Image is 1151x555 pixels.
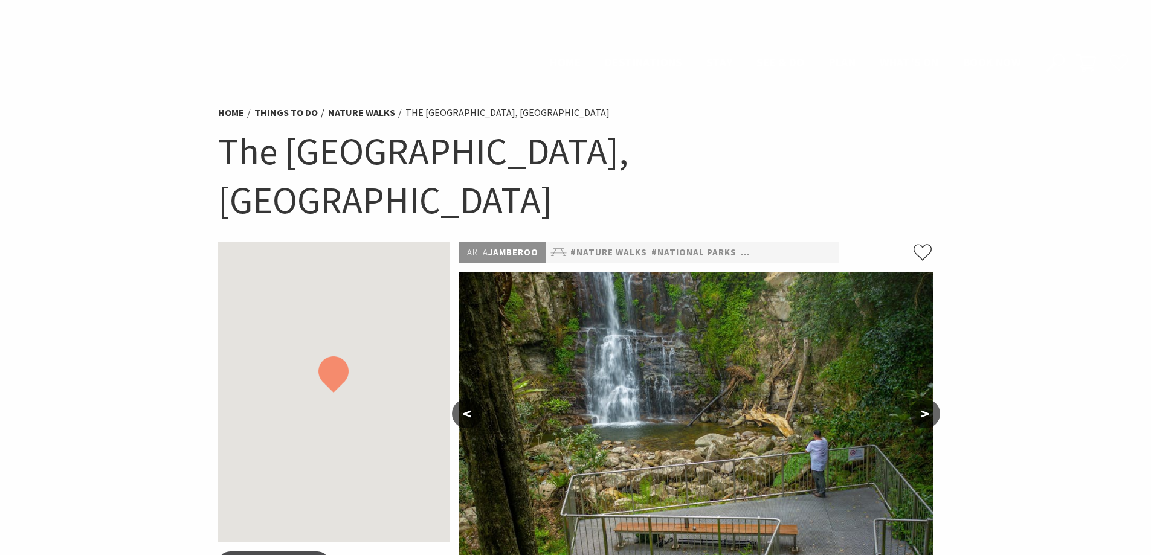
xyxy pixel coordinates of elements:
[570,245,647,260] a: #Nature Walks
[963,55,1020,69] span: Book now
[605,55,682,69] span: Destinations
[829,55,856,69] span: Plan
[741,245,859,260] a: #Natural Attractions
[910,399,940,428] button: >
[467,246,488,258] span: Area
[459,242,546,263] p: Jamberoo
[651,245,737,260] a: #National Parks
[218,127,933,224] h1: The [GEOGRAPHIC_DATA], [GEOGRAPHIC_DATA]
[706,55,733,69] span: Stay
[756,55,804,69] span: See & Do
[538,53,1033,73] nav: Main Menu
[452,399,482,428] button: <
[550,55,581,69] span: Home
[880,55,939,69] span: What’s On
